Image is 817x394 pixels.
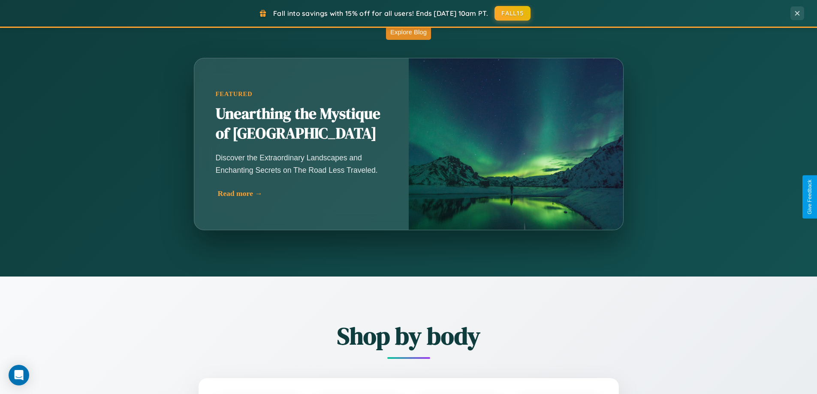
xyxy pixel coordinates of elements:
[216,104,387,144] h2: Unearthing the Mystique of [GEOGRAPHIC_DATA]
[273,9,488,18] span: Fall into savings with 15% off for all users! Ends [DATE] 10am PT.
[9,365,29,385] div: Open Intercom Messenger
[494,6,531,21] button: FALL15
[151,319,666,352] h2: Shop by body
[216,152,387,176] p: Discover the Extraordinary Landscapes and Enchanting Secrets on The Road Less Traveled.
[218,189,389,198] div: Read more →
[807,180,813,214] div: Give Feedback
[216,90,387,98] div: Featured
[386,24,431,40] button: Explore Blog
